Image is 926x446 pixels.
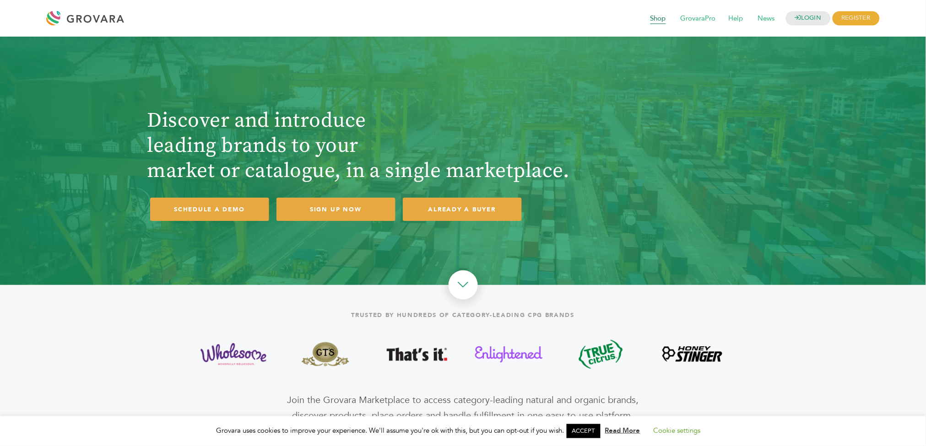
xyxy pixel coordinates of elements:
span: News [752,10,781,27]
span: GrovaraPro [674,10,722,27]
a: ALREADY A BUYER [403,198,522,221]
span: Grovara uses cookies to improve your experience. We'll assume you're ok with this, but you can op... [216,426,710,435]
h1: Discover and introduce leading brands to your market or catalogue, in a single marketplace. [147,108,619,184]
a: News [752,14,781,24]
a: LOGIN [786,11,831,26]
a: GrovaraPro [674,14,722,24]
a: Cookie settings [654,426,701,435]
a: ACCEPT [567,424,601,438]
span: REGISTER [833,11,880,26]
a: Help [722,14,750,24]
a: SIGN UP NOW [276,198,395,221]
span: Help [722,10,750,27]
div: Trusted by hundreds of category-leading CPG brands [143,307,784,323]
a: Shop [644,14,672,24]
div: Join the Grovara Marketplace to access category-leading natural and organic brands, discover prod... [287,392,639,424]
span: Shop [644,10,672,27]
a: Read More [605,426,640,435]
a: SCHEDULE A DEMO [150,198,269,221]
